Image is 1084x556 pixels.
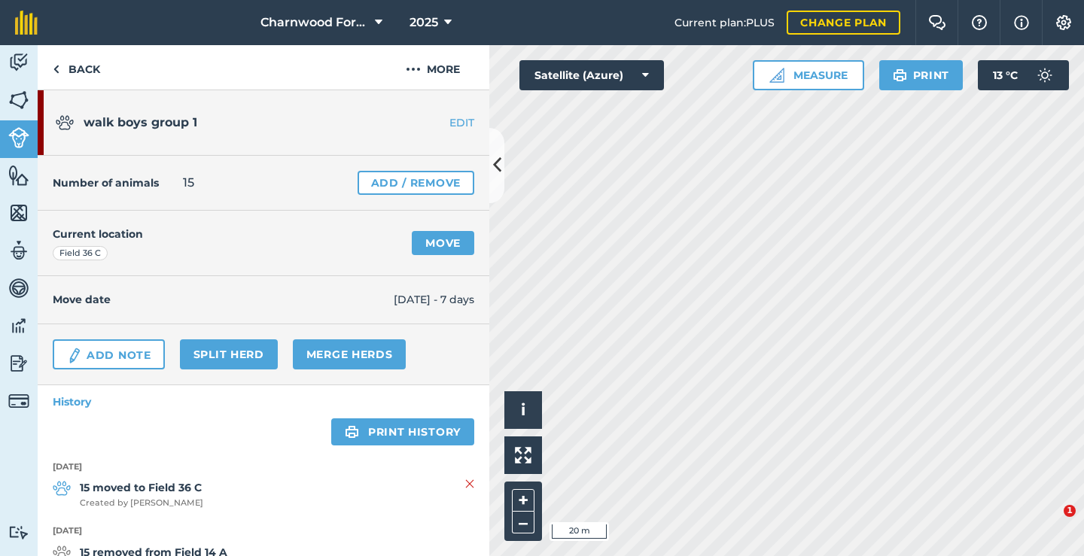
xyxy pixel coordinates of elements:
[465,475,474,493] img: svg+xml;base64,PHN2ZyB4bWxucz0iaHR0cDovL3d3dy53My5vcmcvMjAwMC9zdmciIHdpZHRoPSIyMiIgaGVpZ2h0PSIzMC...
[394,115,489,130] a: EDIT
[180,339,278,369] a: Split herd
[183,174,194,192] span: 15
[56,114,74,132] img: svg+xml;base64,PD94bWwgdmVyc2lvbj0iMS4wIiBlbmNvZGluZz0idXRmLTgiPz4KPCEtLSBHZW5lcmF0b3I6IEFkb2JlIE...
[8,239,29,262] img: svg+xml;base64,PD94bWwgdmVyc2lvbj0iMS4wIiBlbmNvZGluZz0idXRmLTgiPz4KPCEtLSBHZW5lcmF0b3I6IEFkb2JlIE...
[53,479,71,497] img: svg+xml;base64,PD94bWwgdmVyc2lvbj0iMS4wIiBlbmNvZGluZz0idXRmLTgiPz4KPCEtLSBHZW5lcmF0b3I6IEFkb2JlIE...
[787,11,900,35] a: Change plan
[8,202,29,224] img: svg+xml;base64,PHN2ZyB4bWxucz0iaHR0cDovL3d3dy53My5vcmcvMjAwMC9zdmciIHdpZHRoPSI1NiIgaGVpZ2h0PSI2MC...
[8,277,29,299] img: svg+xml;base64,PD94bWwgdmVyc2lvbj0iMS4wIiBlbmNvZGluZz0idXRmLTgiPz4KPCEtLSBHZW5lcmF0b3I6IEFkb2JlIE...
[504,391,542,429] button: i
[8,352,29,375] img: svg+xml;base64,PD94bWwgdmVyc2lvbj0iMS4wIiBlbmNvZGluZz0idXRmLTgiPz4KPCEtLSBHZW5lcmF0b3I6IEFkb2JlIE...
[38,45,115,90] a: Back
[38,385,489,418] a: History
[512,512,534,533] button: –
[8,525,29,539] img: svg+xml;base64,PD94bWwgdmVyc2lvbj0iMS4wIiBlbmNvZGluZz0idXRmLTgiPz4KPCEtLSBHZW5lcmF0b3I6IEFkb2JlIE...
[978,60,1069,90] button: 13 °C
[66,347,83,365] img: svg+xml;base64,PD94bWwgdmVyc2lvbj0iMS4wIiBlbmNvZGluZz0idXRmLTgiPz4KPCEtLSBHZW5lcmF0b3I6IEFkb2JlIE...
[1064,505,1076,517] span: 1
[15,11,38,35] img: fieldmargin Logo
[53,291,394,308] h4: Move date
[53,60,59,78] img: svg+xml;base64,PHN2ZyB4bWxucz0iaHR0cDovL3d3dy53My5vcmcvMjAwMC9zdmciIHdpZHRoPSI5IiBoZWlnaHQ9IjI0Ii...
[406,60,421,78] img: svg+xml;base64,PHN2ZyB4bWxucz0iaHR0cDovL3d3dy53My5vcmcvMjAwMC9zdmciIHdpZHRoPSIyMCIgaGVpZ2h0PSIyNC...
[260,14,369,32] span: Charnwood Forest Alpacas
[8,127,29,148] img: svg+xml;base64,PD94bWwgdmVyc2lvbj0iMS4wIiBlbmNvZGluZz0idXRmLTgiPz4KPCEtLSBHZW5lcmF0b3I6IEFkb2JlIE...
[8,89,29,111] img: svg+xml;base64,PHN2ZyB4bWxucz0iaHR0cDovL3d3dy53My5vcmcvMjAwMC9zdmciIHdpZHRoPSI1NiIgaGVpZ2h0PSI2MC...
[376,45,489,90] button: More
[970,15,988,30] img: A question mark icon
[515,447,531,463] img: Four arrows, one pointing top left, one top right, one bottom right and the last bottom left
[993,60,1018,90] span: 13 ° C
[53,175,159,191] h4: Number of animals
[769,68,784,83] img: Ruler icon
[412,231,474,255] a: Move
[53,524,474,538] strong: [DATE]
[84,115,197,129] span: walk boys group 1
[53,246,108,261] div: Field 36 C
[331,418,474,445] a: Print history
[358,171,474,195] a: Add / Remove
[674,14,775,31] span: Current plan : PLUS
[53,339,165,369] a: Add Note
[1030,60,1060,90] img: svg+xml;base64,PD94bWwgdmVyc2lvbj0iMS4wIiBlbmNvZGluZz0idXRmLTgiPz4KPCEtLSBHZW5lcmF0b3I6IEFkb2JlIE...
[519,60,664,90] button: Satellite (Azure)
[512,489,534,512] button: +
[893,66,907,84] img: svg+xml;base64,PHN2ZyB4bWxucz0iaHR0cDovL3d3dy53My5vcmcvMjAwMC9zdmciIHdpZHRoPSIxOSIgaGVpZ2h0PSIyNC...
[521,400,525,419] span: i
[53,460,474,474] strong: [DATE]
[1014,14,1029,32] img: svg+xml;base64,PHN2ZyB4bWxucz0iaHR0cDovL3d3dy53My5vcmcvMjAwMC9zdmciIHdpZHRoPSIxNyIgaGVpZ2h0PSIxNy...
[8,390,29,412] img: svg+xml;base64,PD94bWwgdmVyc2lvbj0iMS4wIiBlbmNvZGluZz0idXRmLTgiPz4KPCEtLSBHZW5lcmF0b3I6IEFkb2JlIE...
[293,339,406,369] a: Merge Herds
[394,291,474,308] span: [DATE] - 7 days
[879,60,964,90] button: Print
[80,479,203,496] strong: 15 moved to Field 36 C
[753,60,864,90] button: Measure
[1055,15,1073,30] img: A cog icon
[8,164,29,187] img: svg+xml;base64,PHN2ZyB4bWxucz0iaHR0cDovL3d3dy53My5vcmcvMjAwMC9zdmciIHdpZHRoPSI1NiIgaGVpZ2h0PSI2MC...
[80,497,203,510] span: Created by [PERSON_NAME]
[8,51,29,74] img: svg+xml;base64,PD94bWwgdmVyc2lvbj0iMS4wIiBlbmNvZGluZz0idXRmLTgiPz4KPCEtLSBHZW5lcmF0b3I6IEFkb2JlIE...
[1033,505,1069,541] iframe: Intercom live chat
[410,14,438,32] span: 2025
[928,15,946,30] img: Two speech bubbles overlapping with the left bubble in the forefront
[8,314,29,337] img: svg+xml;base64,PD94bWwgdmVyc2lvbj0iMS4wIiBlbmNvZGluZz0idXRmLTgiPz4KPCEtLSBHZW5lcmF0b3I6IEFkb2JlIE...
[53,226,143,242] h4: Current location
[345,423,359,441] img: svg+xml;base64,PHN2ZyB4bWxucz0iaHR0cDovL3d3dy53My5vcmcvMjAwMC9zdmciIHdpZHRoPSIxOSIgaGVpZ2h0PSIyNC...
